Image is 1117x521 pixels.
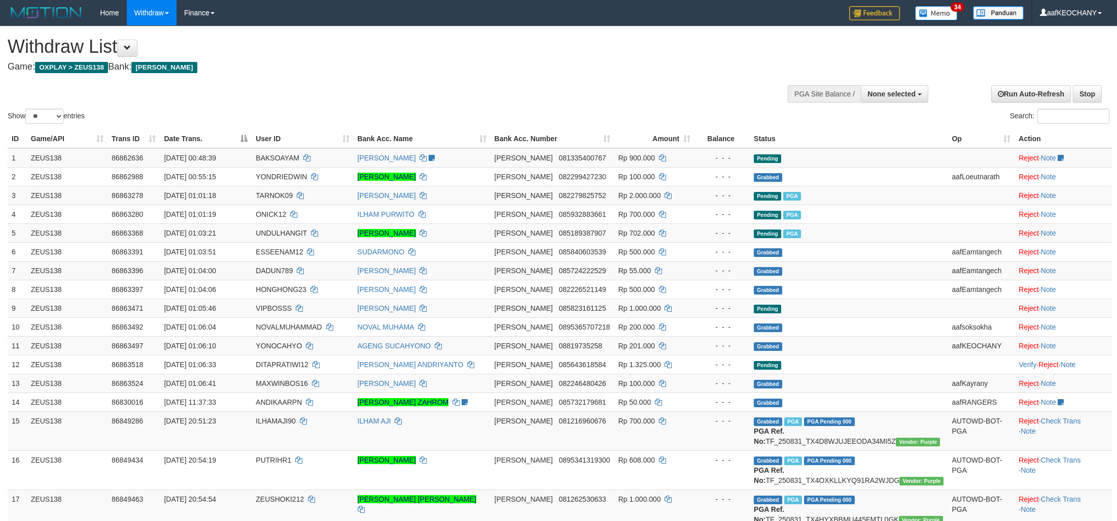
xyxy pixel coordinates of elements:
[358,342,431,350] a: AGENG SUCAHYONO
[1041,191,1056,200] a: Note
[358,323,414,331] a: NOVAL MUHAMA
[8,299,27,317] td: 9
[164,304,216,312] span: [DATE] 01:05:46
[27,129,108,148] th: Game/API: activate to sort column ascending
[1019,304,1039,312] a: Reject
[27,167,108,186] td: ZEUS138
[8,109,85,124] label: Show entries
[618,229,655,237] span: Rp 702.000
[754,361,781,370] span: Pending
[1019,495,1039,503] a: Reject
[8,450,27,490] td: 16
[1041,323,1056,331] a: Note
[164,361,216,369] span: [DATE] 01:06:33
[164,285,216,294] span: [DATE] 01:04:06
[112,267,143,275] span: 86863396
[164,248,216,256] span: [DATE] 01:03:51
[164,323,216,331] span: [DATE] 01:06:04
[618,379,655,387] span: Rp 100.000
[112,210,143,218] span: 86863280
[112,398,143,406] span: 86830016
[558,361,606,369] span: Copy 085643618584 to clipboard
[8,186,27,205] td: 3
[618,323,655,331] span: Rp 200.000
[699,341,746,351] div: - - -
[358,398,449,406] a: [PERSON_NAME] ZAHROM
[618,173,655,181] span: Rp 100.000
[948,374,1015,393] td: aafKayrany
[754,248,782,257] span: Grabbed
[358,191,416,200] a: [PERSON_NAME]
[1015,242,1112,261] td: ·
[1019,267,1039,275] a: Reject
[256,495,304,503] span: ZEUSHOKI212
[867,90,916,98] span: None selected
[783,211,801,219] span: Marked by aafchomsokheang
[754,192,781,201] span: Pending
[27,374,108,393] td: ZEUS138
[164,229,216,237] span: [DATE] 01:03:21
[25,109,63,124] select: Showentries
[256,154,299,162] span: BAKSOAYAM
[618,267,651,275] span: Rp 55.000
[131,62,197,73] span: [PERSON_NAME]
[1019,173,1039,181] a: Reject
[112,456,143,464] span: 86849434
[358,285,416,294] a: [PERSON_NAME]
[495,248,553,256] span: [PERSON_NAME]
[495,210,553,218] span: [PERSON_NAME]
[948,450,1015,490] td: AUTOWD-BOT-PGA
[108,129,160,148] th: Trans ID: activate to sort column ascending
[1015,317,1112,336] td: ·
[754,305,781,313] span: Pending
[1019,285,1039,294] a: Reject
[618,495,661,503] span: Rp 1.000.000
[699,266,746,276] div: - - -
[1015,411,1112,450] td: · ·
[8,355,27,374] td: 12
[27,299,108,317] td: ZEUS138
[495,229,553,237] span: [PERSON_NAME]
[750,129,948,148] th: Status
[1041,417,1081,425] a: Check Trans
[1021,505,1036,513] a: Note
[699,303,746,313] div: - - -
[358,248,405,256] a: SUDARMONO
[358,154,416,162] a: [PERSON_NAME]
[164,495,216,503] span: [DATE] 20:54:54
[783,192,801,201] span: Marked by aafchomsokheang
[1019,361,1036,369] a: Verify
[358,173,416,181] a: [PERSON_NAME]
[256,398,302,406] span: ANDIKAARPN
[1015,336,1112,355] td: ·
[1015,374,1112,393] td: ·
[699,284,746,295] div: - - -
[495,267,553,275] span: [PERSON_NAME]
[1015,355,1112,374] td: · ·
[27,355,108,374] td: ZEUS138
[112,285,143,294] span: 86863397
[699,494,746,504] div: - - -
[1041,342,1056,350] a: Note
[495,304,553,312] span: [PERSON_NAME]
[754,286,782,295] span: Grabbed
[358,304,416,312] a: [PERSON_NAME]
[1015,450,1112,490] td: · ·
[358,361,464,369] a: [PERSON_NAME] ANDRIYANTO
[358,495,476,503] a: [PERSON_NAME] [PERSON_NAME]
[1041,495,1081,503] a: Check Trans
[948,167,1015,186] td: aafLoeutnarath
[8,317,27,336] td: 10
[495,191,553,200] span: [PERSON_NAME]
[27,261,108,280] td: ZEUS138
[1041,379,1056,387] a: Note
[754,399,782,407] span: Grabbed
[1061,361,1076,369] a: Note
[804,417,855,426] span: PGA Pending
[1019,323,1039,331] a: Reject
[1015,167,1112,186] td: ·
[754,267,782,276] span: Grabbed
[164,210,216,218] span: [DATE] 01:01:19
[804,496,855,504] span: PGA Pending
[1015,186,1112,205] td: ·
